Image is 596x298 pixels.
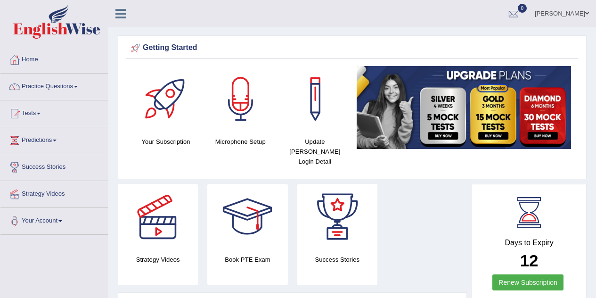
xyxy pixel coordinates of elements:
[129,41,576,55] div: Getting Started
[208,137,273,147] h4: Microphone Setup
[0,74,108,97] a: Practice Questions
[282,137,347,166] h4: Update [PERSON_NAME] Login Detail
[0,47,108,70] a: Home
[520,251,539,270] b: 12
[0,154,108,178] a: Success Stories
[0,208,108,232] a: Your Account
[297,255,377,265] h4: Success Stories
[492,274,563,290] a: Renew Subscription
[118,255,198,265] h4: Strategy Videos
[0,127,108,151] a: Predictions
[207,255,287,265] h4: Book PTE Exam
[357,66,571,149] img: small5.jpg
[518,4,527,13] span: 0
[0,181,108,205] a: Strategy Videos
[0,100,108,124] a: Tests
[133,137,198,147] h4: Your Subscription
[482,239,576,247] h4: Days to Expiry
